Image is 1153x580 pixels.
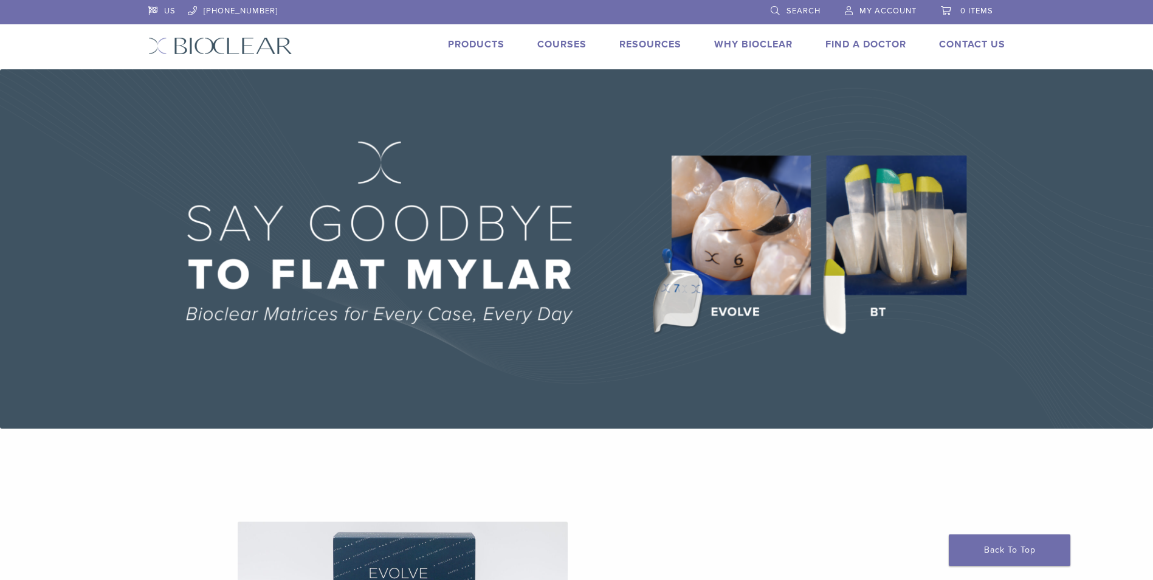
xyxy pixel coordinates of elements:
[949,534,1070,566] a: Back To Top
[960,6,993,16] span: 0 items
[148,37,292,55] img: Bioclear
[537,38,587,50] a: Courses
[619,38,681,50] a: Resources
[448,38,504,50] a: Products
[786,6,821,16] span: Search
[714,38,793,50] a: Why Bioclear
[825,38,906,50] a: Find A Doctor
[939,38,1005,50] a: Contact Us
[859,6,917,16] span: My Account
